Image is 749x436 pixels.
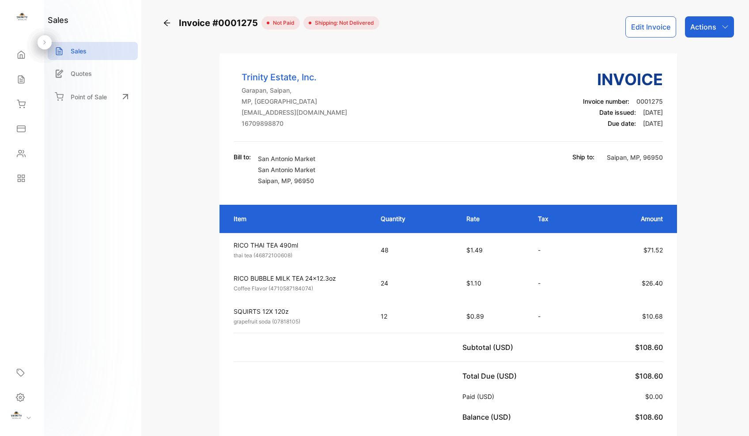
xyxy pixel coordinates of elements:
p: RICO BUBBLE MILK TEA 24x12.3oz [234,274,365,283]
p: Ship to: [572,152,594,162]
p: Garapan, Saipan, [242,86,347,95]
p: Sales [71,46,87,56]
p: Paid (USD) [462,392,498,401]
p: SQUIRTS 12X 120z [234,307,365,316]
p: Balance (USD) [462,412,514,422]
span: $10.68 [642,312,663,320]
p: Quantity [381,214,449,223]
p: San Antonio Market [258,154,315,163]
a: Quotes [48,64,138,83]
p: - [538,245,577,255]
span: , MP [278,177,291,184]
span: Saipan [258,177,278,184]
span: $71.52 [643,246,663,254]
p: - [538,312,577,321]
button: Edit Invoice [625,16,676,38]
p: 16709898870 [242,119,347,128]
span: $1.49 [466,246,483,254]
p: Bill to: [234,152,251,162]
span: not paid [269,19,295,27]
img: profile [10,410,23,423]
span: $0.00 [645,393,663,400]
p: 48 [381,245,449,255]
span: Invoice #0001275 [179,16,261,30]
span: $108.60 [635,413,663,421]
button: Actions [685,16,734,38]
p: Subtotal (USD) [462,342,517,353]
p: Quotes [71,69,92,78]
p: San Antonio Market [258,165,315,174]
p: RICO THAI TEA 490ml [234,241,365,250]
p: Coffee Flavor (4710587184074) [234,285,365,293]
span: Due date: [608,120,636,127]
p: Trinity Estate, Inc. [242,71,347,84]
span: $26.40 [642,279,663,287]
span: [DATE] [643,109,663,116]
p: Amount [595,214,663,223]
span: $0.89 [466,312,484,320]
span: 0001275 [636,98,663,105]
p: Tax [538,214,577,223]
p: grapefruit soda (07818105) [234,318,365,326]
h1: sales [48,14,68,26]
p: Item [234,214,363,223]
span: Date issued: [599,109,636,116]
button: Open LiveChat chat widget [7,4,34,30]
h3: Invoice [583,68,663,91]
p: thai tea (46872100608) [234,252,365,259]
p: Total Due (USD) [462,371,520,381]
span: Saipan [607,154,627,161]
p: Actions [690,22,716,32]
p: 12 [381,312,449,321]
span: Shipping: Not Delivered [311,19,374,27]
span: $108.60 [635,343,663,352]
span: , 96950 [291,177,314,184]
span: [DATE] [643,120,663,127]
p: - [538,278,577,288]
span: , 96950 [639,154,663,161]
p: MP, [GEOGRAPHIC_DATA] [242,97,347,106]
span: $108.60 [635,372,663,380]
a: Sales [48,42,138,60]
p: 24 [381,278,449,288]
p: [EMAIL_ADDRESS][DOMAIN_NAME] [242,108,347,117]
span: , MP [627,154,639,161]
p: Rate [466,214,520,223]
span: $1.10 [466,279,481,287]
img: logo [15,11,29,25]
p: Point of Sale [71,92,107,101]
span: Invoice number: [583,98,629,105]
a: Point of Sale [48,87,138,106]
